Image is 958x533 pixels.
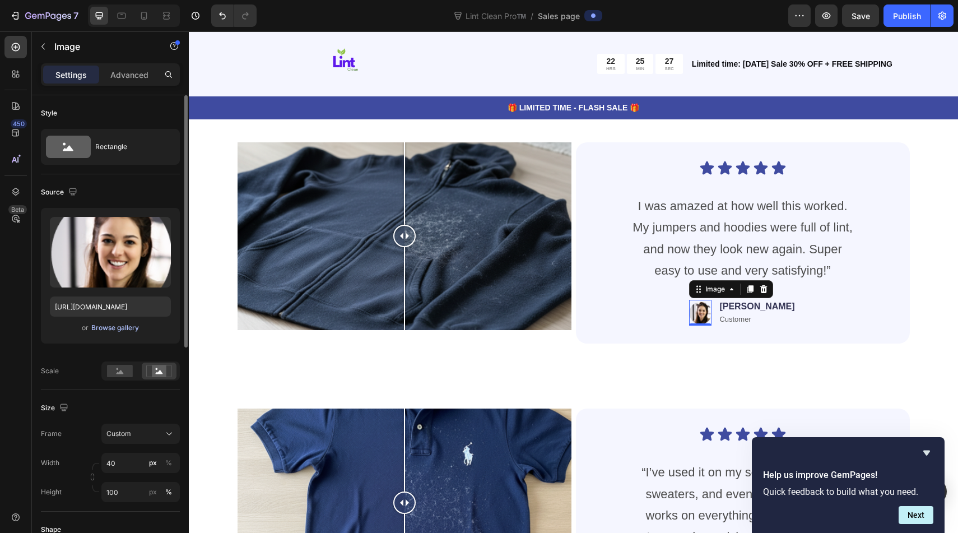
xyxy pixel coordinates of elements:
label: Width [41,458,59,468]
span: Custom [106,429,131,439]
button: % [146,456,160,470]
div: Undo/Redo [211,4,257,27]
input: px% [101,482,180,502]
input: https://example.com/image.jpg [50,296,171,317]
input: px% [101,453,180,473]
p: HRS [417,35,427,40]
button: % [146,485,160,499]
div: % [165,487,172,497]
button: px [162,456,175,470]
div: Image [514,253,538,263]
h2: Help us improve GemPages! [763,469,933,482]
div: Rectangle [95,134,164,160]
p: [PERSON_NAME] [531,270,606,281]
button: Publish [883,4,931,27]
button: px [162,485,175,499]
img: gempages_581174724613112745-cd1e96ef-a026-423a-8faf-e7959a522dcc.png [500,268,523,294]
div: 450 [11,119,27,128]
p: Limited time: [DATE] Sale 30% OFF + FREE SHIPPING [503,27,720,39]
button: Hide survey [920,446,933,460]
p: MIN [447,35,456,40]
span: Lint Clean Pro™️ [463,10,528,22]
span: / [531,10,533,22]
div: px [149,458,157,468]
div: px [149,487,157,497]
div: Publish [893,10,921,22]
button: Save [842,4,879,27]
span: I was amazed at how well this worked. My jumpers and hoodies were full of lint, and now they look... [444,168,664,246]
p: Quick feedback to build what you need. [763,486,933,497]
p: Image [54,40,150,53]
div: Style [41,108,57,118]
button: 7 [4,4,83,27]
span: Sales page [538,10,580,22]
p: Advanced [110,69,148,81]
div: % [165,458,172,468]
img: preview-image [50,217,171,288]
p: SEC [476,35,485,40]
div: 25 [447,25,456,35]
div: Browse gallery [91,323,139,333]
div: Help us improve GemPages! [763,446,933,524]
p: 7 [73,9,78,22]
button: Next question [899,506,933,524]
div: Scale [41,366,59,376]
iframe: Design area [189,31,958,533]
span: Save [852,11,870,21]
div: Size [41,401,71,416]
div: Source [41,185,80,200]
label: Frame [41,429,62,439]
div: 27 [476,25,485,35]
span: or [82,321,89,335]
p: 🎁 LIMITED TIME - FLASH SALE 🎁 [1,71,768,82]
button: Custom [101,424,180,444]
p: Customer [531,284,606,293]
button: Browse gallery [91,322,139,333]
label: Height [41,487,62,497]
div: Beta [8,205,27,214]
p: Settings [55,69,87,81]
